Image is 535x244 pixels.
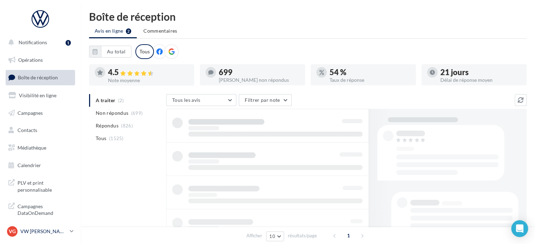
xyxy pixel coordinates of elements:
[20,228,67,235] p: VW [PERSON_NAME]
[166,94,236,106] button: Tous les avis
[269,233,275,239] span: 10
[101,46,131,58] button: Au total
[219,68,299,76] div: 699
[4,88,76,103] a: Visibilité en ligne
[89,11,527,22] div: Boîte de réception
[109,136,124,141] span: (1525)
[108,68,189,77] div: 4.5
[343,230,354,241] span: 1
[219,78,299,83] div: [PERSON_NAME] non répondus
[9,228,16,235] span: VG
[66,40,71,46] div: 1
[330,78,410,83] div: Taux de réponse
[18,110,43,116] span: Campagnes
[4,158,76,173] a: Calendrier
[6,225,75,238] a: VG VW [PERSON_NAME]
[89,46,131,58] button: Au total
[19,92,56,98] span: Visibilité en ligne
[4,175,76,196] a: PLV et print personnalisable
[266,231,284,241] button: 10
[330,68,410,76] div: 54 %
[18,145,46,151] span: Médiathèque
[96,135,106,142] span: Tous
[4,123,76,138] a: Contacts
[4,70,76,85] a: Boîte de réception
[108,78,189,83] div: Note moyenne
[131,110,143,116] span: (699)
[96,110,128,117] span: Non répondus
[18,178,72,193] span: PLV et print personnalisable
[96,122,118,129] span: Répondus
[246,232,262,239] span: Afficher
[511,220,528,237] div: Open Intercom Messenger
[18,202,72,217] span: Campagnes DataOnDemand
[440,78,521,83] div: Délai de réponse moyen
[440,68,521,76] div: 21 jours
[4,140,76,155] a: Médiathèque
[239,94,292,106] button: Filtrer par note
[172,97,201,103] span: Tous les avis
[143,28,177,34] span: Commentaires
[18,127,37,133] span: Contacts
[18,74,58,80] span: Boîte de réception
[4,35,74,50] button: Notifications 1
[288,232,317,239] span: résultats/page
[19,39,47,45] span: Notifications
[18,162,41,168] span: Calendrier
[4,106,76,120] a: Campagnes
[121,123,133,128] span: (826)
[4,199,76,219] a: Campagnes DataOnDemand
[4,53,76,67] a: Opérations
[135,44,154,59] div: Tous
[18,57,43,63] span: Opérations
